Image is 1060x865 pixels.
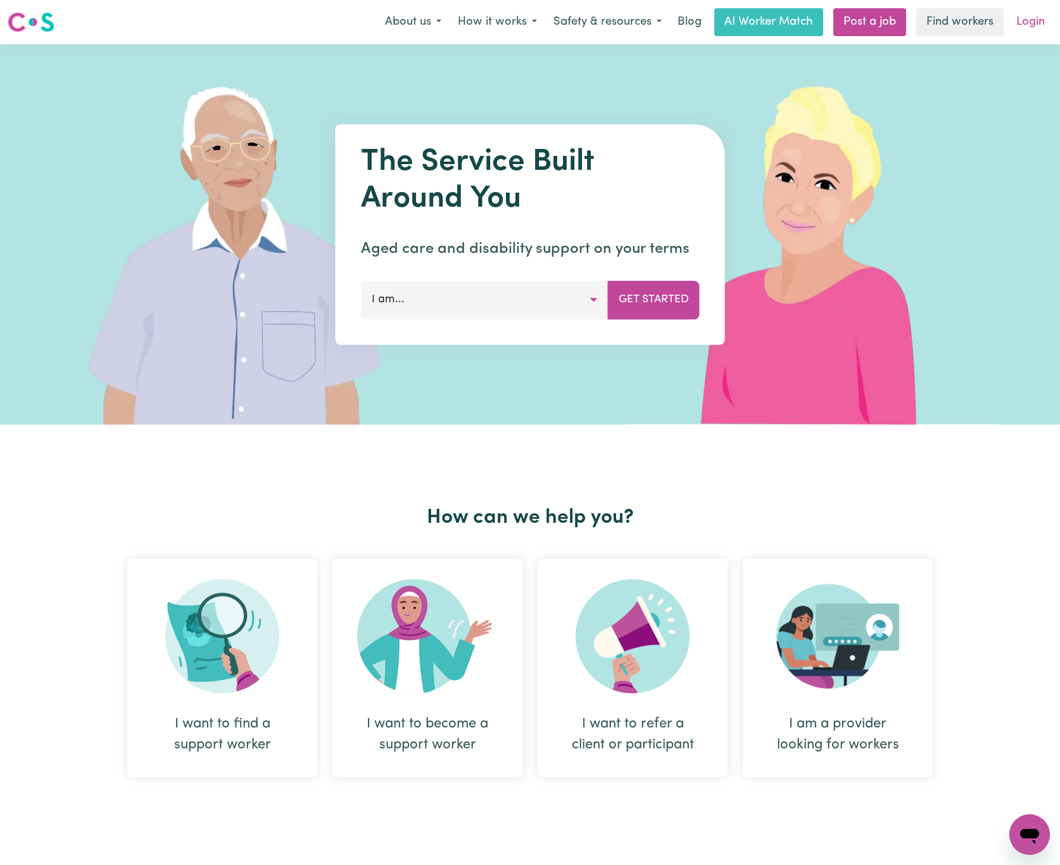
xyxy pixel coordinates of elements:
button: How it works [450,9,545,35]
a: Blog [670,8,709,36]
h1: The Service Built Around You [361,144,700,217]
div: I am a provider looking for workers [743,559,933,777]
img: Become Worker [357,579,498,693]
button: Get Started [608,281,700,319]
div: I want to become a support worker [332,559,522,777]
img: Refer [576,579,690,693]
a: Post a job [833,8,906,36]
img: Provider [776,579,899,693]
a: Find workers [916,8,1004,36]
div: I want to find a support worker [127,559,317,777]
h2: How can we help you? [120,506,940,530]
p: Aged care and disability support on your terms [361,238,700,260]
iframe: Button to launch messaging window [1009,814,1050,855]
img: Search [165,579,279,693]
a: Careseekers logo [8,8,54,37]
div: I am a provider looking for workers [773,714,902,755]
img: Careseekers logo [8,11,54,34]
div: I want to refer a client or participant [568,714,697,755]
a: Login [1009,8,1052,36]
a: AI Worker Match [714,8,823,36]
div: I want to become a support worker [363,714,492,755]
button: About us [377,9,450,35]
button: Safety & resources [545,9,670,35]
div: I want to find a support worker [158,714,287,755]
button: I am... [361,281,609,319]
div: I want to refer a client or participant [538,559,728,777]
